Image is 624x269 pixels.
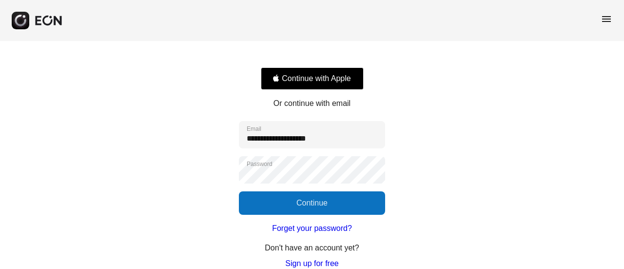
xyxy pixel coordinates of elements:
[247,125,261,133] label: Email
[247,160,273,168] label: Password
[265,242,359,254] p: Don't have an account yet?
[601,13,612,25] span: menu
[273,98,351,109] p: Or continue with email
[256,39,369,61] iframe: Sign in with Google Button
[261,67,364,90] button: Signin with apple ID
[239,191,385,215] button: Continue
[272,223,352,234] a: Forget your password?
